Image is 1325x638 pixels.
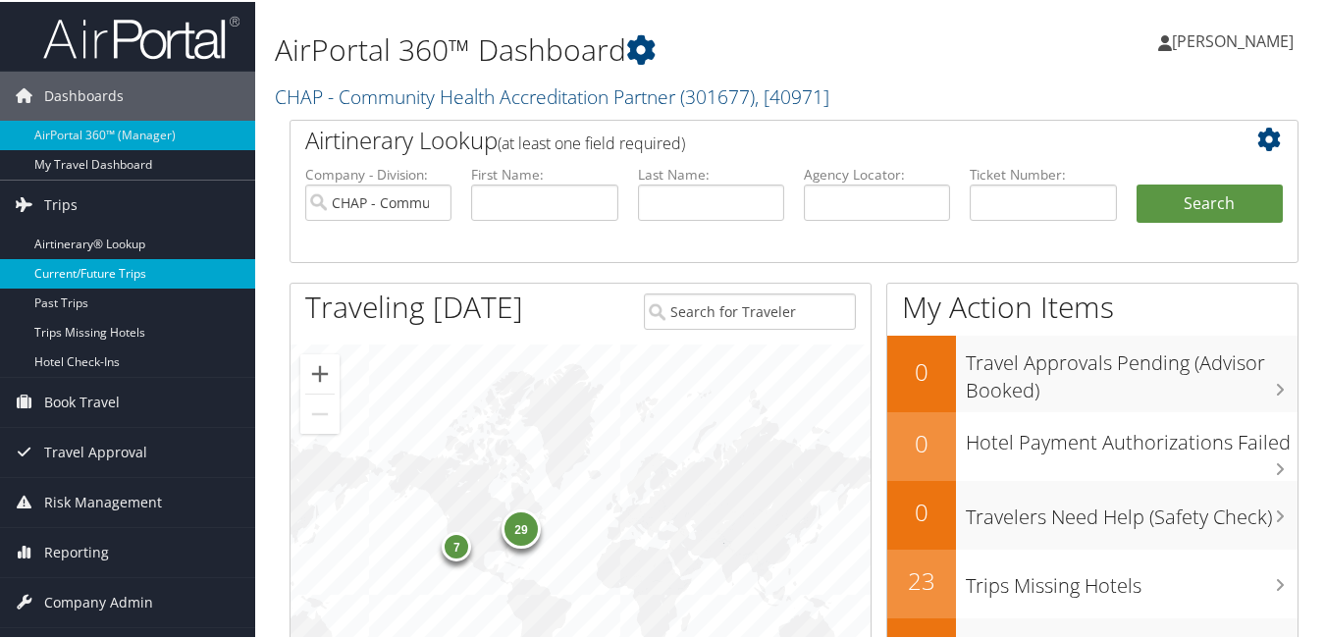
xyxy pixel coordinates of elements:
a: 23Trips Missing Hotels [887,548,1298,616]
h1: AirPortal 360™ Dashboard [275,27,967,69]
h3: Travel Approvals Pending (Advisor Booked) [966,338,1298,402]
input: Search for Traveler [644,292,856,328]
label: Ticket Number: [970,163,1116,183]
h1: Traveling [DATE] [305,285,523,326]
a: 0Travelers Need Help (Safety Check) [887,479,1298,548]
a: CHAP - Community Health Accreditation Partner [275,81,829,108]
a: [PERSON_NAME] [1158,10,1313,69]
img: airportal-logo.png [43,13,239,59]
span: Trips [44,179,78,228]
h3: Trips Missing Hotels [966,560,1298,598]
label: Last Name: [638,163,784,183]
span: [PERSON_NAME] [1172,28,1294,50]
span: Dashboards [44,70,124,119]
h2: 0 [887,494,956,527]
label: Company - Division: [305,163,451,183]
div: 7 [442,529,471,558]
span: Travel Approval [44,426,147,475]
a: 0Hotel Payment Authorizations Failed [887,410,1298,479]
span: Book Travel [44,376,120,425]
h2: Airtinerary Lookup [305,122,1199,155]
span: ( 301677 ) [680,81,755,108]
h2: 23 [887,562,956,596]
h2: 0 [887,425,956,458]
h3: Hotel Payment Authorizations Failed [966,417,1298,454]
span: Company Admin [44,576,153,625]
div: 29 [502,507,541,547]
span: Reporting [44,526,109,575]
button: Zoom in [300,352,340,392]
span: , [ 40971 ] [755,81,829,108]
h3: Travelers Need Help (Safety Check) [966,492,1298,529]
span: Risk Management [44,476,162,525]
label: First Name: [471,163,617,183]
label: Agency Locator: [804,163,950,183]
h2: 0 [887,353,956,387]
button: Zoom out [300,393,340,432]
a: 0Travel Approvals Pending (Advisor Booked) [887,334,1298,409]
h1: My Action Items [887,285,1298,326]
button: Search [1137,183,1283,222]
span: (at least one field required) [498,131,685,152]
